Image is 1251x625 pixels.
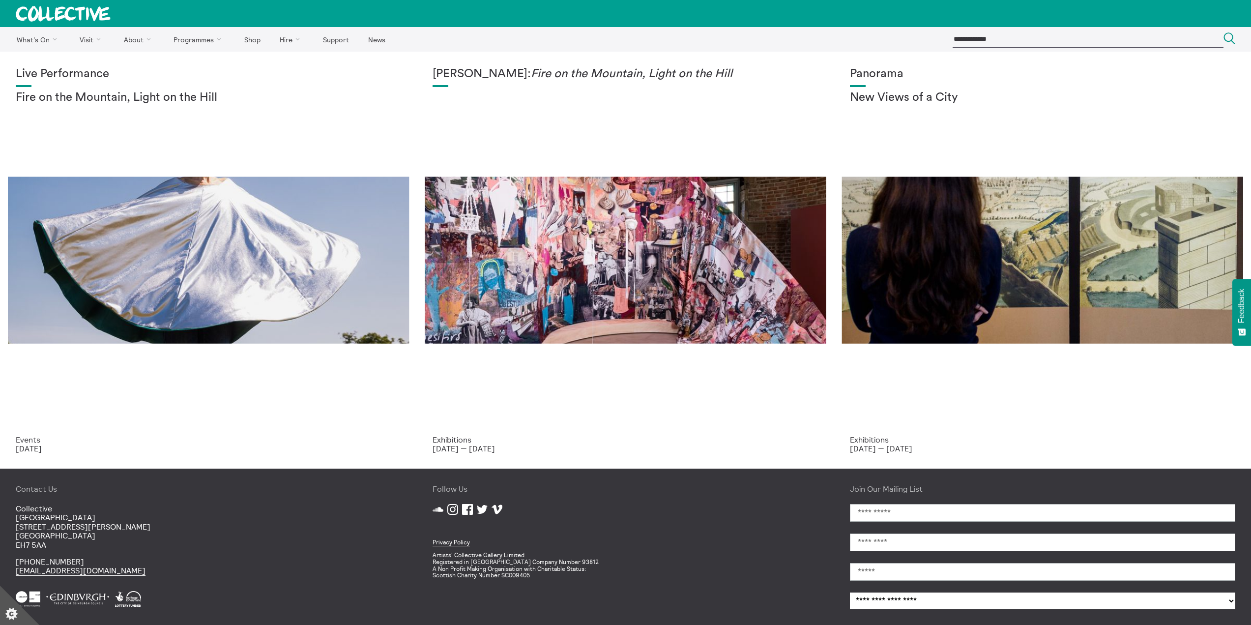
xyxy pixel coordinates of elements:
[46,591,109,607] img: City Of Edinburgh Council White
[8,27,69,52] a: What's On
[433,444,818,453] p: [DATE] — [DATE]
[359,27,394,52] a: News
[16,67,401,81] h1: Live Performance
[115,27,163,52] a: About
[314,27,357,52] a: Support
[16,444,401,453] p: [DATE]
[433,484,818,493] h4: Follow Us
[16,504,401,549] p: Collective [GEOGRAPHIC_DATA] [STREET_ADDRESS][PERSON_NAME] [GEOGRAPHIC_DATA] EH7 5AA
[1232,279,1251,346] button: Feedback - Show survey
[850,484,1235,493] h4: Join Our Mailing List
[433,67,818,81] h1: [PERSON_NAME]:
[16,484,401,493] h4: Contact Us
[433,435,818,444] p: Exhibitions
[850,91,1235,105] h2: New Views of a City
[71,27,114,52] a: Visit
[271,27,313,52] a: Hire
[531,68,732,80] em: Fire on the Mountain, Light on the Hill
[1237,289,1246,323] span: Feedback
[850,435,1235,444] p: Exhibitions
[850,67,1235,81] h1: Panorama
[834,52,1251,469] a: Collective Panorama June 2025 small file 8 Panorama New Views of a City Exhibitions [DATE] — [DATE]
[16,557,401,575] p: [PHONE_NUMBER]
[16,435,401,444] p: Events
[850,444,1235,453] p: [DATE] — [DATE]
[165,27,234,52] a: Programmes
[433,538,470,546] a: Privacy Policy
[417,52,834,469] a: Photo: Eoin Carey [PERSON_NAME]:Fire on the Mountain, Light on the Hill Exhibitions [DATE] — [DATE]
[235,27,269,52] a: Shop
[16,91,401,105] h2: Fire on the Mountain, Light on the Hill
[16,565,145,576] a: [EMAIL_ADDRESS][DOMAIN_NAME]
[433,552,818,579] p: Artists' Collective Gallery Limited Registered in [GEOGRAPHIC_DATA] Company Number 93812 A Non Pr...
[115,591,141,607] img: Heritage Lottery Fund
